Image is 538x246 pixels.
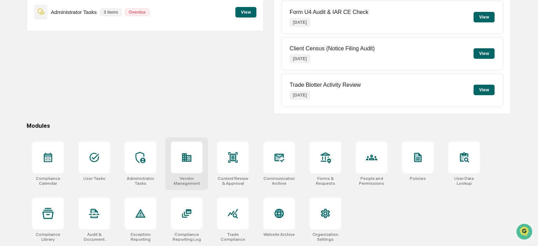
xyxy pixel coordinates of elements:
p: [DATE] [290,91,310,99]
div: Audit & Document Logs [78,232,110,242]
div: We're available if you need us! [24,61,89,66]
div: Administrator Tasks [125,176,156,186]
div: Policies [410,176,426,181]
div: Trade Compliance [217,232,249,242]
span: Preclearance [14,88,45,95]
button: View [235,7,256,17]
iframe: Open customer support [516,223,534,242]
span: Pylon [70,119,85,124]
button: View [474,12,495,22]
p: Client Census (Notice Filing Audit) [290,45,375,52]
div: Website Archive [263,232,295,237]
p: 3 items [100,8,122,16]
div: 🗄️ [51,89,56,94]
p: Overdue [125,8,149,16]
div: Communications Archive [263,176,295,186]
button: View [474,85,495,95]
div: Compliance Reporting Log [171,232,202,242]
a: 🖐️Preclearance [4,85,48,98]
div: Compliance Library [32,232,64,242]
p: [DATE] [290,55,310,63]
p: Form U4 Audit & IAR CE Check [290,9,368,15]
div: Vendor Management [171,176,202,186]
a: 🗄️Attestations [48,85,90,98]
div: 🖐️ [7,89,13,94]
div: Start new chat [24,54,115,61]
button: Start new chat [119,56,127,64]
div: User Data Lookup [448,176,480,186]
div: Modules [27,122,511,129]
div: Organization Settings [310,232,341,242]
div: Exception Reporting [125,232,156,242]
p: Administrator Tasks [51,9,97,15]
div: People and Permissions [356,176,387,186]
a: Powered byPylon [49,118,85,124]
p: [DATE] [290,18,310,27]
div: User Tasks [83,176,105,181]
div: 🔎 [7,102,13,108]
p: Trade Blotter Activity Review [290,82,361,88]
span: Attestations [58,88,87,95]
a: View [235,8,256,15]
span: Data Lookup [14,101,44,108]
div: Content Review & Approval [217,176,249,186]
a: 🔎Data Lookup [4,99,47,111]
img: 1746055101610-c473b297-6a78-478c-a979-82029cc54cd1 [7,54,20,66]
button: View [474,48,495,59]
p: How can we help? [7,15,127,26]
div: Forms & Requests [310,176,341,186]
div: Compliance Calendar [32,176,64,186]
